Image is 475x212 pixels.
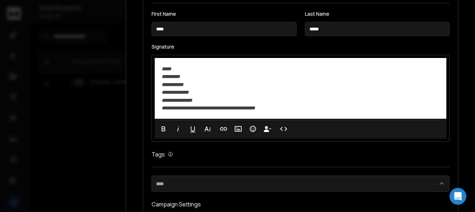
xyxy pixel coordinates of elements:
[450,188,466,205] div: Open Intercom Messenger
[232,122,245,136] button: Insert Image (Ctrl+P)
[246,122,260,136] button: Emoticons
[152,200,450,209] h1: Campaign Settings
[217,122,230,136] button: Insert Link (Ctrl+K)
[152,44,450,49] label: Signature
[157,122,170,136] button: Bold (Ctrl+B)
[152,150,165,159] h1: Tags
[305,12,450,16] label: Last Name
[152,12,297,16] label: First Name
[201,122,214,136] button: More Text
